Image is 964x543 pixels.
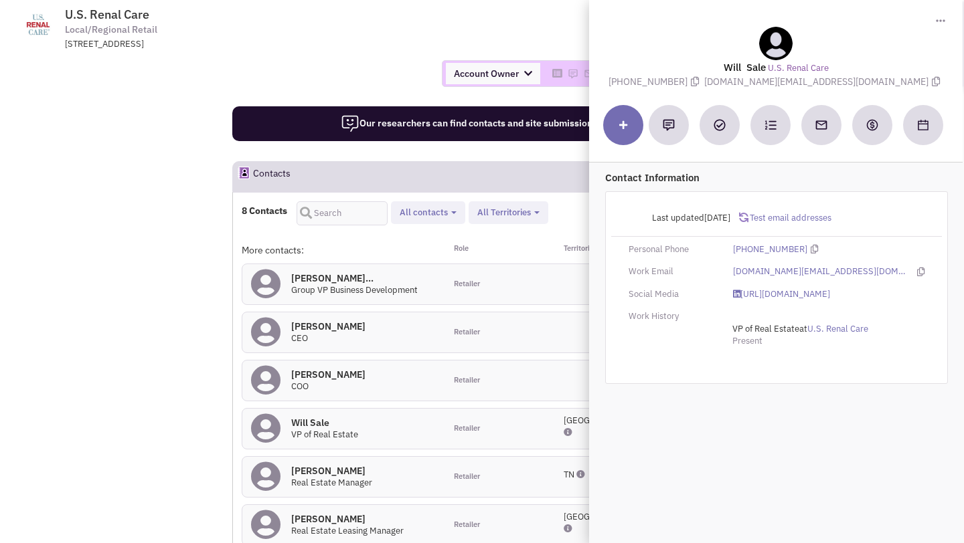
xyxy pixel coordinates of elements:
div: More contacts: [242,243,445,257]
span: All contacts [400,207,448,218]
div: Work Email [620,265,724,278]
span: COO [291,381,309,392]
img: icon-researcher-20.png [341,114,359,133]
img: Schedule a Meeting [918,120,929,130]
span: CEO [291,332,308,344]
div: [STREET_ADDRESS] [65,38,414,51]
span: TN [564,469,574,480]
span: Account Owner [446,63,540,84]
h4: 8 Contacts [242,205,287,217]
div: Personal Phone [620,243,724,256]
a: U.S. Renal Care [768,62,829,75]
img: Subscribe to a cadence [765,119,777,131]
div: Role [445,243,547,257]
img: Please add to your accounts [568,68,578,79]
span: Test email addresses [748,212,831,223]
h4: [PERSON_NAME] [291,368,366,381]
div: Social Media [620,288,724,301]
span: Real Estate Manager [291,477,372,488]
span: Present [732,335,762,346]
span: All Territories [477,207,531,218]
div: Territories [546,243,648,257]
div: Last updated [620,205,739,231]
img: Add a Task [714,119,726,131]
a: [PHONE_NUMBER] [733,243,807,256]
span: VP of Real Estate [732,323,799,334]
button: All contacts [396,206,461,220]
span: [DOMAIN_NAME][EMAIL_ADDRESS][DOMAIN_NAME] [704,76,943,88]
span: U.S. Renal Care [65,7,149,22]
div: Work History [620,310,724,323]
span: Real Estate Leasing Manager [291,525,404,536]
span: [GEOGRAPHIC_DATA] [564,415,648,426]
span: Retailer [454,375,480,386]
h4: [PERSON_NAME]... [291,272,418,284]
p: Contact Information [605,171,948,185]
button: All Territories [473,206,544,220]
span: [PHONE_NUMBER] [609,76,704,88]
span: Our researchers can find contacts and site submission requirements [341,117,653,129]
span: [DATE] [704,212,730,223]
span: Retailer [454,471,480,482]
img: Send an email [815,118,828,132]
h4: [PERSON_NAME] [291,513,404,525]
span: Retailer [454,279,480,290]
h4: [PERSON_NAME] [291,465,372,477]
span: Retailer [454,423,480,434]
h4: Will Sale [291,417,358,429]
img: www.usrenalcare.com [9,8,68,41]
a: [DOMAIN_NAME][EMAIL_ADDRESS][DOMAIN_NAME] [733,265,910,278]
a: U.S. Renal Care [807,323,868,336]
img: teammate.png [759,27,793,60]
span: Group VP Business Development [291,284,418,296]
span: VP of Real Estate [291,429,358,440]
span: at [732,323,868,334]
lable: Will Sale [724,61,766,74]
span: [GEOGRAPHIC_DATA] [564,511,648,522]
h2: Contacts [253,162,291,191]
img: Add a note [663,119,675,131]
a: [URL][DOMAIN_NAME] [733,288,830,301]
h4: [PERSON_NAME] [291,320,366,332]
span: Retailer [454,327,480,338]
span: Local/Regional Retail [65,23,157,37]
img: Create a deal [866,118,879,132]
span: Retailer [454,520,480,530]
input: Search [297,201,388,225]
img: Please add to your accounts [584,68,594,79]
